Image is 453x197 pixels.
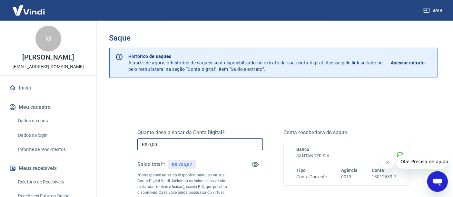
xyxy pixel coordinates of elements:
[109,33,438,42] h3: Saque
[13,63,84,70] p: [EMAIL_ADDRESS][DOMAIN_NAME]
[15,114,89,127] a: Dados da conta
[128,53,383,60] p: Histórico de saques
[8,0,50,20] img: Vindi
[297,168,306,173] span: Tipo
[427,171,448,192] iframe: Botão para abrir a janela de mensagens
[284,129,409,136] h5: Conta recebedora do saque
[137,161,165,168] h5: Saldo total*:
[297,174,327,180] h6: Conta Corrente
[128,53,383,72] p: A partir de agora, o histórico de saques será disponibilizado no extrato da sua conta digital. Ac...
[422,5,445,16] button: Sair
[341,168,358,173] span: Agência
[8,100,89,114] button: Meu cadastro
[341,174,358,180] h6: 0013
[297,147,310,152] span: Banco
[297,153,397,159] h6: SANTANDER S.A.
[372,174,396,180] h6: 13012639-7
[372,168,384,173] span: Conta
[22,54,74,61] p: [PERSON_NAME]
[15,175,89,189] a: Relatório de Recebíveis
[4,5,54,10] span: Olá! Precisa de ajuda?
[35,26,61,52] div: M
[391,60,425,66] p: Acessar extrato
[15,129,89,142] a: Dados de login
[8,161,89,175] button: Meus recebíveis
[381,156,394,169] iframe: Fechar mensagem
[397,155,448,169] iframe: Mensagem da empresa
[137,129,263,136] h5: Quanto deseja sacar da Conta Digital?
[172,161,192,168] p: R$ 756,87
[15,143,89,156] a: Informe de rendimentos
[8,81,89,95] a: Início
[391,53,432,72] a: Acessar extrato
